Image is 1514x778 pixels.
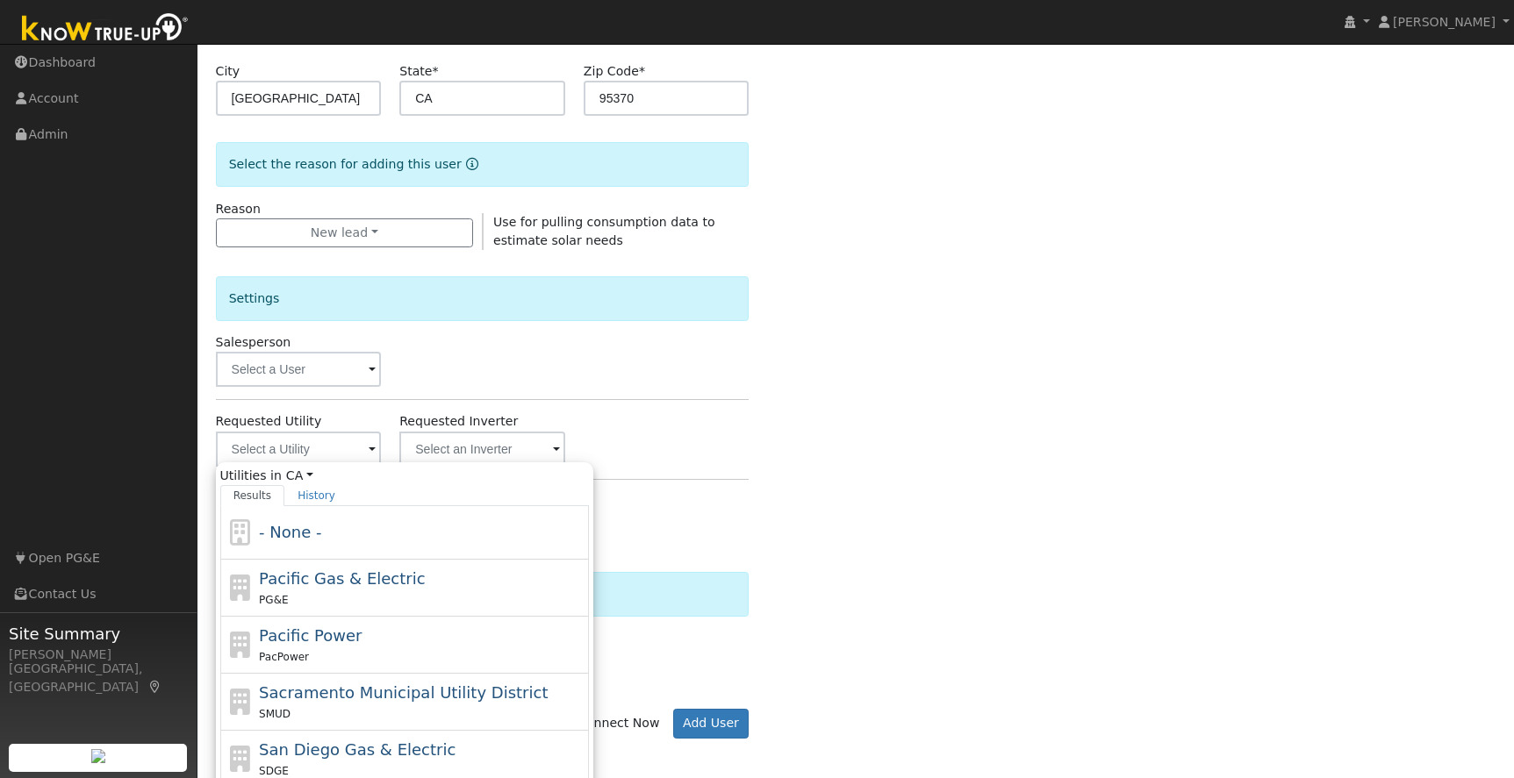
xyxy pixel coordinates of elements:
input: Select a User [216,352,382,387]
span: PacPower [259,651,309,663]
input: Select a Utility [216,432,382,467]
a: History [284,485,348,506]
label: Salesperson [216,333,291,352]
label: Requested Utility [216,412,322,431]
span: Required [639,64,645,78]
a: Results [220,485,285,506]
span: SDGE [259,765,289,777]
button: New lead [216,218,473,248]
img: retrieve [91,749,105,763]
label: City [216,62,240,81]
label: Zip Code [584,62,645,81]
span: Use for pulling consumption data to estimate solar needs [493,215,714,247]
a: CA [286,467,313,485]
div: [GEOGRAPHIC_DATA], [GEOGRAPHIC_DATA] [9,660,188,696]
img: Know True-Up [13,10,197,49]
span: Utilities in [220,467,589,485]
label: Connect Now [561,714,659,732]
span: Sacramento Municipal Utility District [259,683,548,702]
span: Site Summary [9,622,188,646]
span: Pacific Gas & Electric [259,569,425,588]
span: [PERSON_NAME] [1393,15,1496,29]
span: Required [432,64,438,78]
label: Requested Inverter [399,412,518,431]
div: Select the reason for adding this user [216,142,750,187]
button: Add User [673,709,750,739]
div: Settings [216,276,750,321]
label: State [399,62,438,81]
span: Pacific Power [259,626,362,645]
span: PG&E [259,594,288,606]
div: [PERSON_NAME] [9,646,188,664]
span: - None - [259,523,321,541]
a: Map [147,680,163,694]
label: Reason [216,200,261,218]
input: Select an Inverter [399,432,565,467]
span: San Diego Gas & Electric [259,740,456,759]
a: Reason for new user [462,157,478,171]
span: SMUD [259,708,291,720]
